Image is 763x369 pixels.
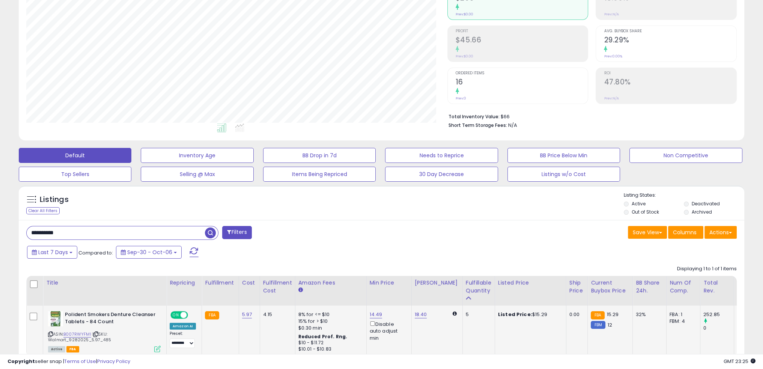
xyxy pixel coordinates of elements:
div: $15.29 [498,311,560,318]
span: | SKU: Walmart_9282025_5.97_485 [48,331,111,342]
div: $10 - $11.72 [298,340,361,346]
b: Total Inventory Value: [448,113,500,120]
span: Compared to: [78,249,113,256]
button: Save View [628,226,667,239]
small: Prev: N/A [604,12,619,17]
button: Needs to Reprice [385,148,498,163]
strong: Copyright [8,358,35,365]
label: Deactivated [692,200,720,207]
div: Total Rev. [703,279,731,295]
div: 4.15 [263,311,289,318]
h2: 29.29% [604,36,736,46]
span: ON [171,312,181,318]
span: Sep-30 - Oct-06 [127,249,172,256]
button: Selling @ Max [141,167,253,182]
div: Disable auto adjust min [370,320,406,342]
div: 0 [703,325,734,331]
small: Amazon Fees. [298,287,303,294]
h5: Listings [40,194,69,205]
button: 30 Day Decrease [385,167,498,182]
b: Listed Price: [498,311,532,318]
a: 14.49 [370,311,382,318]
button: Non Competitive [629,148,742,163]
b: Polident Smokers Denture Cleanser Tablets - 84 Count [65,311,156,327]
span: FBA [66,346,79,352]
button: Columns [668,226,703,239]
h2: 16 [456,78,588,88]
button: Default [19,148,131,163]
small: Prev: 0.00% [604,54,622,59]
span: Ordered Items [456,71,588,75]
b: Reduced Prof. Rng. [298,333,348,340]
a: 5.97 [242,311,252,318]
button: Inventory Age [141,148,253,163]
span: 12 [607,321,612,328]
div: Current Buybox Price [591,279,629,295]
span: Columns [673,229,697,236]
div: Fulfillable Quantity [466,279,492,295]
label: Out of Stock [632,209,659,215]
div: BB Share 24h. [636,279,663,295]
div: Title [46,279,163,287]
small: Prev: N/A [604,96,619,101]
div: 32% [636,311,661,318]
span: Last 7 Days [38,249,68,256]
span: OFF [187,312,199,318]
button: Filters [222,226,251,239]
a: 18.40 [415,311,427,318]
img: 51dKKP8bN6S._SL40_.jpg [48,311,63,326]
button: Items Being Repriced [263,167,376,182]
button: Listings w/o Cost [507,167,620,182]
h2: $45.66 [456,36,588,46]
div: FBA: 1 [670,311,694,318]
span: 2025-10-14 23:25 GMT [724,358,755,365]
button: Sep-30 - Oct-06 [116,246,182,259]
span: N/A [508,122,517,129]
div: Fulfillment [205,279,235,287]
button: BB Drop in 7d [263,148,376,163]
div: 0.00 [569,311,582,318]
div: 252.85 [703,311,734,318]
button: Top Sellers [19,167,131,182]
small: FBA [591,311,605,319]
div: Amazon AI [170,323,196,330]
div: Amazon Fees [298,279,363,287]
button: Actions [704,226,737,239]
small: Prev: $0.00 [456,12,473,17]
small: FBA [205,311,219,319]
div: ASIN: [48,311,161,351]
small: FBM [591,321,605,329]
label: Archived [692,209,712,215]
a: Privacy Policy [97,358,130,365]
div: FBM: 4 [670,318,694,325]
div: Ship Price [569,279,584,295]
div: Fulfillment Cost [263,279,292,295]
div: Cost [242,279,257,287]
div: Displaying 1 to 1 of 1 items [677,265,737,273]
div: seller snap | | [8,358,130,365]
div: Num of Comp. [670,279,697,295]
a: Terms of Use [64,358,96,365]
div: Min Price [370,279,408,287]
span: Avg. Buybox Share [604,29,736,33]
small: Prev: $0.00 [456,54,473,59]
div: 8% for <= $10 [298,311,361,318]
small: Prev: 0 [456,96,466,101]
div: Clear All Filters [26,207,60,214]
p: Listing States: [624,192,744,199]
div: 5 [466,311,489,318]
span: 15.29 [606,311,619,318]
b: Short Term Storage Fees: [448,122,507,128]
div: Repricing [170,279,199,287]
span: ROI [604,71,736,75]
div: 15% for > $10 [298,318,361,325]
button: Last 7 Days [27,246,77,259]
h2: 47.80% [604,78,736,88]
div: Preset: [170,331,196,348]
a: B007RWYFMI [63,331,91,337]
div: $10.01 - $10.83 [298,346,361,352]
span: All listings currently available for purchase on Amazon [48,346,65,352]
div: [PERSON_NAME] [415,279,459,287]
li: $66 [448,111,731,120]
button: BB Price Below Min [507,148,620,163]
